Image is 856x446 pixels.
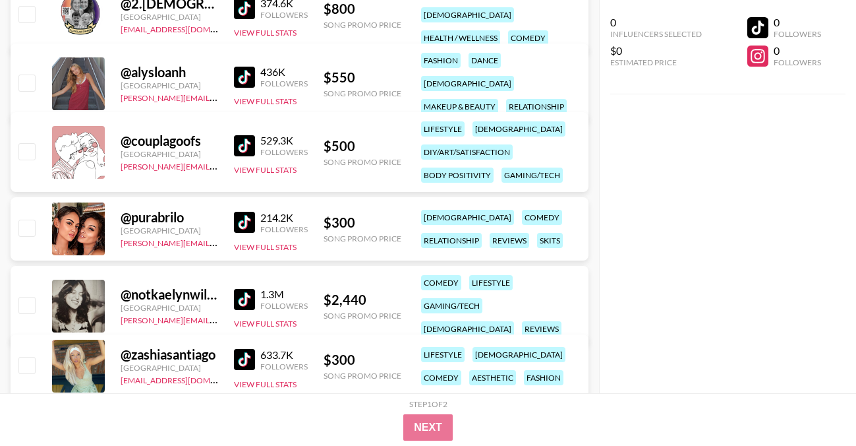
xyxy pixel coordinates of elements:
div: Song Promo Price [324,311,401,321]
div: gaming/tech [501,168,563,183]
div: 1.3M [260,288,308,301]
div: [GEOGRAPHIC_DATA] [121,226,218,236]
img: TikTok [234,289,255,310]
div: @ couplagoofs [121,133,218,149]
a: [PERSON_NAME][EMAIL_ADDRESS][DOMAIN_NAME] [121,159,316,172]
img: TikTok [234,349,255,370]
div: fashion [421,53,461,68]
div: 0 [610,16,702,29]
div: comedy [522,210,562,225]
div: [GEOGRAPHIC_DATA] [121,363,218,373]
div: fashion [524,370,563,385]
button: View Full Stats [234,319,297,329]
div: comedy [421,370,461,385]
div: [DEMOGRAPHIC_DATA] [421,76,514,91]
div: lifestyle [469,275,513,290]
div: [GEOGRAPHIC_DATA] [121,149,218,159]
div: comedy [508,30,548,46]
div: Estimated Price [610,57,702,67]
button: View Full Stats [234,165,297,175]
div: Followers [774,57,821,67]
div: Step 1 of 2 [409,399,447,409]
div: [DEMOGRAPHIC_DATA] [472,121,565,137]
button: View Full Stats [234,28,297,38]
a: [EMAIL_ADDRESS][DOMAIN_NAME] [121,22,253,34]
a: [PERSON_NAME][EMAIL_ADDRESS][DOMAIN_NAME] [121,90,316,103]
div: 633.7K [260,348,308,362]
div: reviews [522,321,561,336]
div: [DEMOGRAPHIC_DATA] [421,321,514,336]
div: relationship [421,233,482,248]
button: Next [403,414,453,441]
div: @ alysloanh [121,64,218,80]
button: View Full Stats [234,242,297,252]
div: Song Promo Price [324,234,401,243]
img: TikTok [234,67,255,88]
div: Influencers Selected [610,29,702,39]
div: $ 300 [324,352,401,368]
div: Song Promo Price [324,371,401,381]
div: Song Promo Price [324,20,401,30]
a: [PERSON_NAME][EMAIL_ADDRESS][DOMAIN_NAME] [121,236,316,248]
div: [GEOGRAPHIC_DATA] [121,80,218,90]
img: TikTok [234,212,255,233]
a: [EMAIL_ADDRESS][DOMAIN_NAME] [121,373,253,385]
div: $ 300 [324,214,401,231]
div: @ notkaelynwilkins [121,286,218,303]
div: [DEMOGRAPHIC_DATA] [472,347,565,362]
div: Followers [260,79,308,88]
div: [DEMOGRAPHIC_DATA] [421,7,514,22]
div: reviews [490,233,529,248]
img: TikTok [234,135,255,156]
div: $0 [610,44,702,57]
div: body positivity [421,168,494,183]
div: @ purabrilo [121,209,218,226]
div: 436K [260,65,308,79]
div: $ 500 [324,138,401,154]
div: comedy [421,275,461,290]
div: lifestyle [421,121,465,137]
div: makeup & beauty [421,99,498,114]
button: View Full Stats [234,96,297,106]
div: 0 [774,16,821,29]
div: relationship [506,99,567,114]
div: $ 550 [324,69,401,86]
div: Followers [260,301,308,311]
div: diy/art/satisfaction [421,144,513,160]
div: lifestyle [421,347,465,362]
div: aesthetic [469,370,516,385]
iframe: Drift Widget Chat Controller [790,380,840,430]
div: Song Promo Price [324,88,401,98]
div: 529.3K [260,134,308,147]
div: Followers [260,147,308,157]
button: View Full Stats [234,379,297,389]
div: $ 2,440 [324,292,401,308]
div: $ 800 [324,1,401,17]
div: Followers [260,362,308,371]
div: @ zashiasantiago [121,346,218,363]
a: [PERSON_NAME][EMAIL_ADDRESS][DOMAIN_NAME] [121,313,316,325]
div: 0 [774,44,821,57]
div: Followers [774,29,821,39]
div: dance [469,53,501,68]
div: Song Promo Price [324,157,401,167]
div: 214.2K [260,211,308,224]
div: health / wellness [421,30,500,46]
div: Followers [260,10,308,20]
div: Followers [260,224,308,234]
div: [DEMOGRAPHIC_DATA] [421,210,514,225]
div: [GEOGRAPHIC_DATA] [121,303,218,313]
div: [GEOGRAPHIC_DATA] [121,12,218,22]
div: gaming/tech [421,298,482,313]
div: skits [537,233,563,248]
